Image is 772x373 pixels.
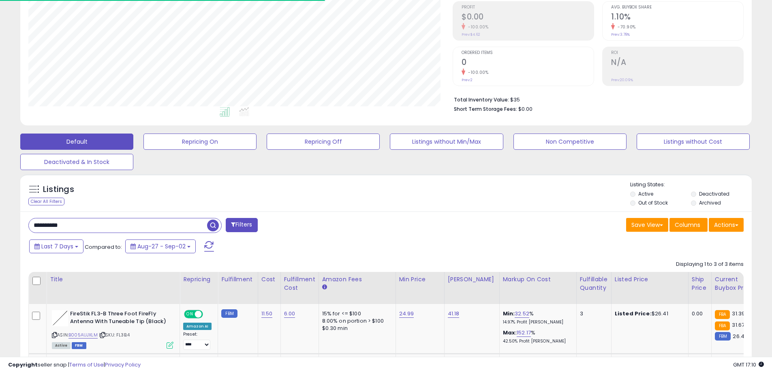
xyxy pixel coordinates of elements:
[52,310,173,348] div: ASIN:
[52,342,71,349] span: All listings currently available for purchase on Amazon
[462,78,473,82] small: Prev: 2
[28,198,64,205] div: Clear All Filters
[202,311,215,318] span: OFF
[454,96,509,103] b: Total Inventory Value:
[43,184,74,195] h5: Listings
[322,325,389,332] div: $0.30 min
[699,199,721,206] label: Archived
[637,134,750,150] button: Listings without Cost
[50,275,176,284] div: Title
[462,32,480,37] small: Prev: $4.62
[515,310,529,318] a: 32.52
[611,51,743,55] span: ROI
[72,342,86,349] span: FBM
[399,310,414,318] a: 24.99
[630,181,752,189] p: Listing States:
[221,309,237,318] small: FBM
[8,361,141,369] div: seller snap | |
[692,310,705,317] div: 0.00
[399,275,441,284] div: Min Price
[733,361,764,369] span: 2025-09-11 17:10 GMT
[615,275,685,284] div: Listed Price
[465,69,488,75] small: -100.00%
[462,12,594,23] h2: $0.00
[638,190,653,197] label: Active
[68,332,98,339] a: B005AUJXLM
[69,361,104,369] a: Terms of Use
[462,58,594,69] h2: 0
[284,310,295,318] a: 6.00
[626,218,668,232] button: Save View
[499,272,576,304] th: The percentage added to the cost of goods (COGS) that forms the calculator for Min & Max prices.
[503,319,570,325] p: 14.97% Profit [PERSON_NAME]
[580,310,605,317] div: 3
[615,310,682,317] div: $26.41
[261,310,273,318] a: 11.50
[390,134,503,150] button: Listings without Min/Max
[183,332,212,350] div: Preset:
[615,310,652,317] b: Listed Price:
[733,332,748,340] span: 26.46
[85,243,122,251] span: Compared to:
[715,321,730,330] small: FBA
[503,310,515,317] b: Min:
[692,275,708,292] div: Ship Price
[503,329,517,336] b: Max:
[137,242,186,250] span: Aug-27 - Sep-02
[462,51,594,55] span: Ordered Items
[465,24,488,30] small: -100.00%
[29,239,83,253] button: Last 7 Days
[675,221,700,229] span: Columns
[52,310,68,326] img: 310T3YGjDyL._SL40_.jpg
[185,311,195,318] span: ON
[611,5,743,10] span: Avg. Buybox Share
[611,32,630,37] small: Prev: 3.78%
[699,190,729,197] label: Deactivated
[322,317,389,325] div: 8.00% on portion > $100
[517,329,531,337] a: 152.17
[462,5,594,10] span: Profit
[715,275,757,292] div: Current Buybox Price
[732,321,744,329] span: 31.67
[611,78,633,82] small: Prev: 20.09%
[448,275,496,284] div: [PERSON_NAME]
[503,310,570,325] div: %
[125,239,196,253] button: Aug-27 - Sep-02
[20,134,133,150] button: Default
[183,323,212,330] div: Amazon AI
[715,310,730,319] small: FBA
[518,105,532,113] span: $0.00
[732,310,745,317] span: 31.39
[503,339,570,344] p: 42.50% Profit [PERSON_NAME]
[611,58,743,69] h2: N/A
[267,134,380,150] button: Repricing Off
[221,275,254,284] div: Fulfillment
[615,24,636,30] small: -70.90%
[709,218,744,232] button: Actions
[8,361,38,369] strong: Copyright
[513,134,627,150] button: Non Competitive
[70,310,169,327] b: FireStik FL3-B Three Foot FireFly Antenna With Tuneable Tip (Black)
[284,275,315,292] div: Fulfillment Cost
[261,275,277,284] div: Cost
[448,310,460,318] a: 41.18
[503,329,570,344] div: %
[99,332,130,338] span: | SKU: FL3B.4
[322,284,327,291] small: Amazon Fees.
[454,94,738,104] li: $35
[322,275,392,284] div: Amazon Fees
[105,361,141,369] a: Privacy Policy
[183,275,214,284] div: Repricing
[454,106,517,112] b: Short Term Storage Fees:
[20,154,133,170] button: Deactivated & In Stock
[322,310,389,317] div: 15% for <= $100
[676,261,744,268] div: Displaying 1 to 3 of 3 items
[226,218,257,232] button: Filters
[669,218,708,232] button: Columns
[143,134,257,150] button: Repricing On
[503,275,573,284] div: Markup on Cost
[638,199,668,206] label: Out of Stock
[611,12,743,23] h2: 1.10%
[715,332,731,341] small: FBM
[41,242,73,250] span: Last 7 Days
